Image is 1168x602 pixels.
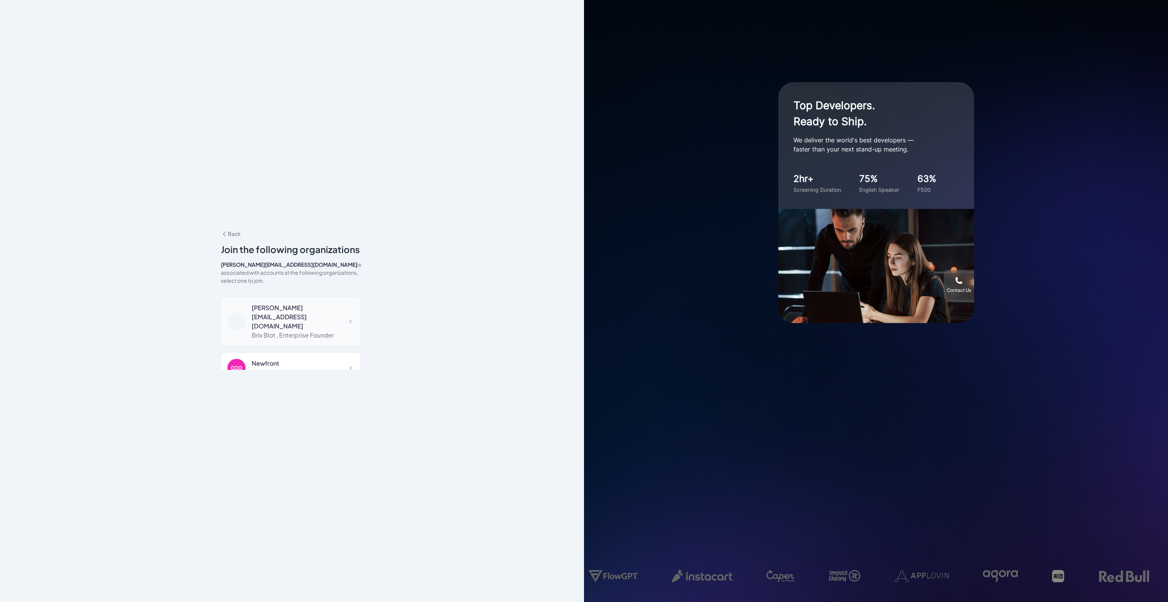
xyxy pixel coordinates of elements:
span: Back [221,230,241,237]
div: Brix Blot , Human Resources [252,368,331,377]
div: 2hr+ [793,172,841,186]
div: [PERSON_NAME][EMAIL_ADDRESS][DOMAIN_NAME] [252,303,354,331]
p: We deliver the world's best developers — faster than your next stand-up meeting. [793,135,946,154]
span: is associated with accounts at the following organizations, select one to join. [221,261,361,284]
div: F500 [917,186,936,194]
div: Screening Duration [793,186,841,194]
div: Join the following organizations [221,242,363,256]
h1: Top Developers. Ready to Ship. [793,97,946,129]
div: English Speaker [859,186,899,194]
button: Contact Us [944,270,974,300]
div: Contact Us [947,287,971,293]
span: [PERSON_NAME][EMAIL_ADDRESS][DOMAIN_NAME] [221,261,357,268]
img: 947bae45ed27443a9a695f151b39cec7.jpg [227,359,246,377]
div: Newfront [252,359,331,368]
div: 63% [917,172,936,186]
div: 75% [859,172,899,186]
div: Brix Blot , Enterprise Founder [252,331,354,340]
